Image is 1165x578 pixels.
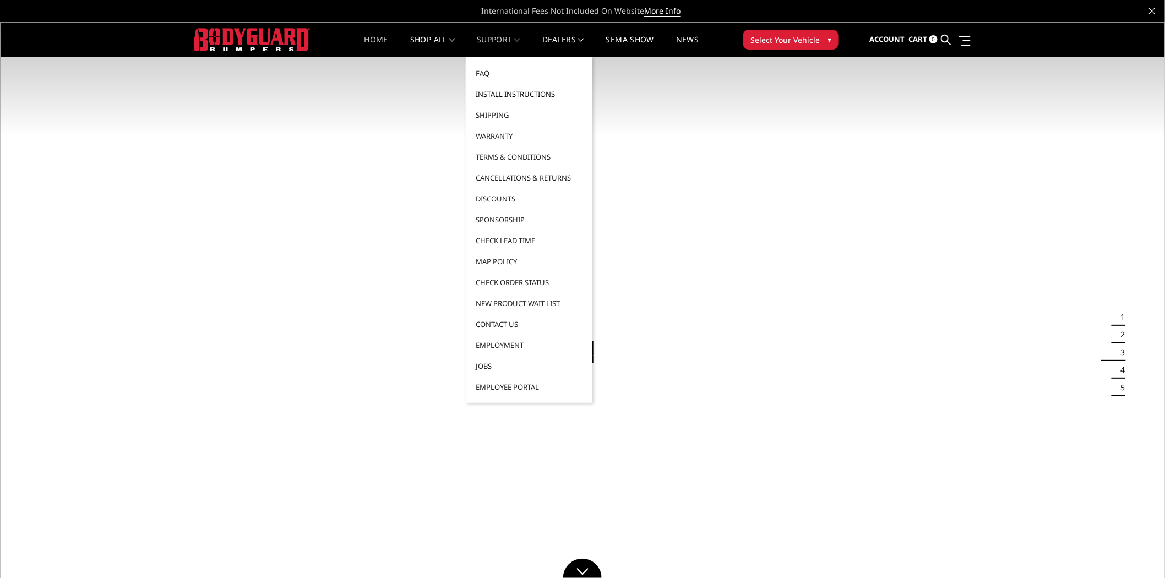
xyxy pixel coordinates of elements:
[470,251,588,272] a: MAP Policy
[470,230,588,251] a: Check Lead Time
[1114,361,1125,379] button: 4 of 5
[470,209,588,230] a: Sponsorship
[470,272,588,293] a: Check Order Status
[470,84,588,105] a: Install Instructions
[563,559,602,578] a: Click to Down
[470,105,588,126] a: Shipping
[743,30,839,50] button: Select Your Vehicle
[410,36,455,57] a: shop all
[477,36,520,57] a: Support
[470,335,588,356] a: Employment
[470,293,588,314] a: New Product Wait List
[1114,326,1125,343] button: 2 of 5
[470,356,588,377] a: Jobs
[470,146,588,167] a: Terms & Conditions
[542,36,584,57] a: Dealers
[606,36,654,57] a: SEMA Show
[1114,343,1125,361] button: 3 of 5
[470,126,588,146] a: Warranty
[364,36,388,57] a: Home
[909,34,928,44] span: Cart
[1114,379,1125,396] button: 5 of 5
[676,36,699,57] a: News
[194,28,310,51] img: BODYGUARD BUMPERS
[644,6,681,17] a: More Info
[470,63,588,84] a: FAQ
[1114,308,1125,326] button: 1 of 5
[870,34,905,44] span: Account
[470,314,588,335] a: Contact Us
[909,25,938,54] a: Cart 0
[870,25,905,54] a: Account
[470,377,588,397] a: Employee Portal
[828,34,831,45] span: ▾
[470,188,588,209] a: Discounts
[470,167,588,188] a: Cancellations & Returns
[750,34,820,46] span: Select Your Vehicle
[1110,525,1165,578] iframe: Chat Widget
[929,35,938,43] span: 0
